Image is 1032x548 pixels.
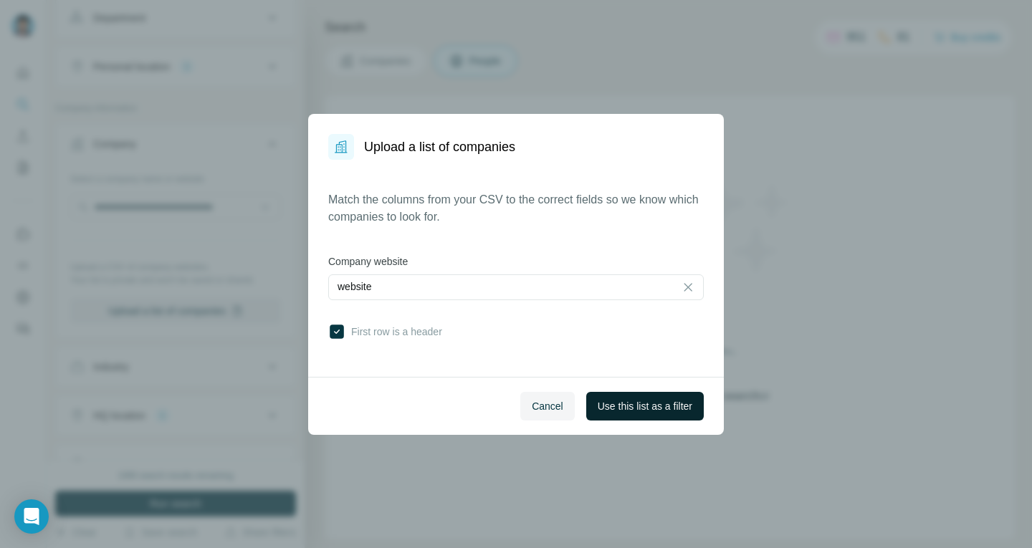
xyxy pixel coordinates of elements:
button: Cancel [520,392,575,420]
span: Use this list as a filter [598,399,692,413]
label: Company website [328,254,704,269]
button: Use this list as a filter [586,392,704,420]
p: website [338,279,371,294]
p: Match the columns from your CSV to the correct fields so we know which companies to look for. [328,191,704,226]
h1: Upload a list of companies [364,137,515,157]
span: First row is a header [345,325,442,339]
span: Cancel [532,399,563,413]
div: Open Intercom Messenger [14,499,49,534]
